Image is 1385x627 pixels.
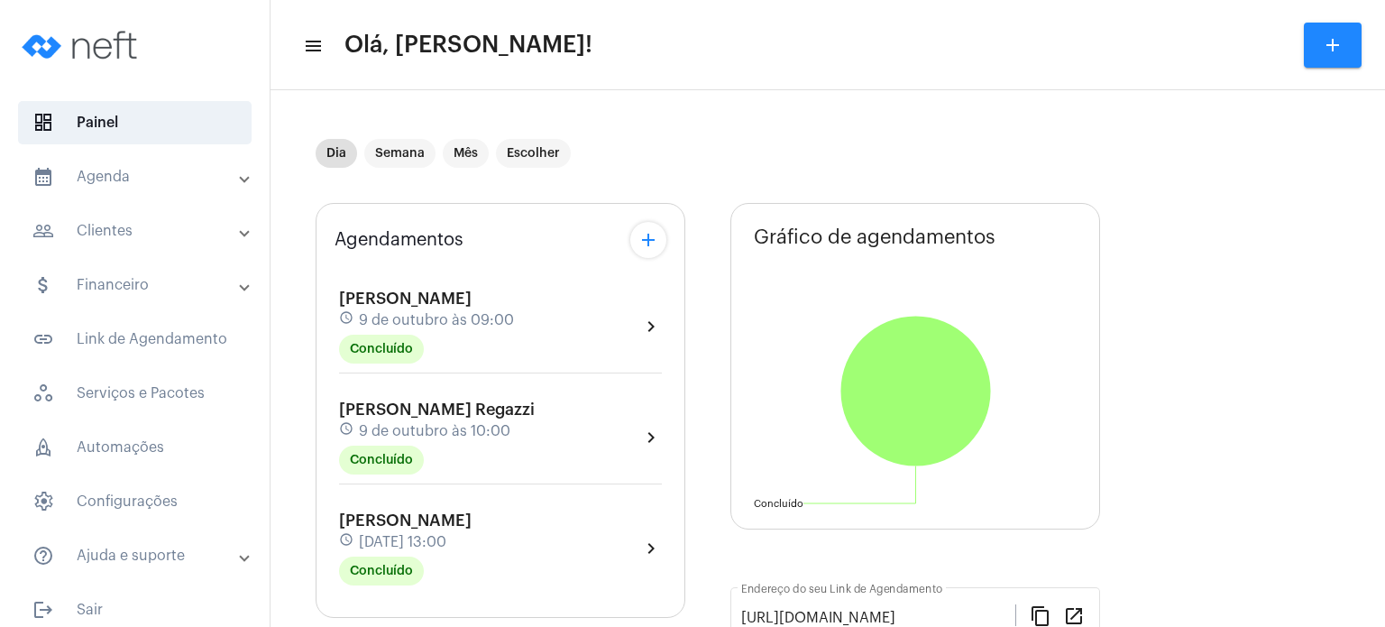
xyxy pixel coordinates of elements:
span: Link de Agendamento [18,318,252,361]
span: [PERSON_NAME] Regazzi [339,401,535,418]
mat-expansion-panel-header: sidenav iconClientes [11,209,270,253]
span: Automações [18,426,252,469]
span: Olá, [PERSON_NAME]! [344,31,592,60]
span: Serviços e Pacotes [18,372,252,415]
mat-icon: sidenav icon [32,328,54,350]
mat-panel-title: Financeiro [32,274,241,296]
mat-expansion-panel-header: sidenav iconFinanceiro [11,263,270,307]
mat-chip: Escolher [496,139,571,168]
span: [DATE] 13:00 [359,534,446,550]
span: sidenav icon [32,437,54,458]
span: Gráfico de agendamentos [754,226,995,248]
mat-chip: Dia [316,139,357,168]
mat-icon: chevron_right [640,538,662,559]
mat-icon: sidenav icon [32,545,54,567]
span: sidenav icon [32,491,54,512]
mat-panel-title: Ajuda e suporte [32,545,241,567]
mat-icon: sidenav icon [32,274,54,296]
span: 9 de outubro às 09:00 [359,312,514,328]
mat-icon: open_in_new [1063,604,1085,626]
mat-chip: Mês [443,139,489,168]
span: 9 de outubro às 10:00 [359,423,510,439]
mat-icon: chevron_right [640,427,662,448]
mat-expansion-panel-header: sidenav iconAjuda e suporte [11,534,270,577]
span: Configurações [18,480,252,523]
mat-panel-title: Agenda [32,166,241,188]
input: Link [741,610,1015,626]
mat-icon: schedule [339,532,355,552]
span: Agendamentos [335,230,463,250]
span: Painel [18,101,252,144]
span: [PERSON_NAME] [339,290,472,307]
mat-chip: Concluído [339,335,424,364]
mat-chip: Semana [364,139,436,168]
mat-panel-title: Clientes [32,220,241,242]
text: Concluído [754,499,803,509]
mat-icon: sidenav icon [32,166,54,188]
mat-icon: schedule [339,310,355,330]
mat-icon: sidenav icon [32,220,54,242]
span: sidenav icon [32,383,54,404]
img: logo-neft-novo-2.png [14,9,150,81]
mat-icon: chevron_right [640,316,662,337]
mat-chip: Concluído [339,446,424,475]
mat-icon: sidenav icon [303,35,321,57]
mat-expansion-panel-header: sidenav iconAgenda [11,155,270,198]
span: sidenav icon [32,112,54,134]
mat-chip: Concluído [339,557,424,586]
span: [PERSON_NAME] [339,512,472,529]
mat-icon: add [1322,34,1344,56]
mat-icon: add [637,229,659,251]
mat-icon: schedule [339,421,355,441]
mat-icon: sidenav icon [32,599,54,621]
mat-icon: content_copy [1030,604,1051,626]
